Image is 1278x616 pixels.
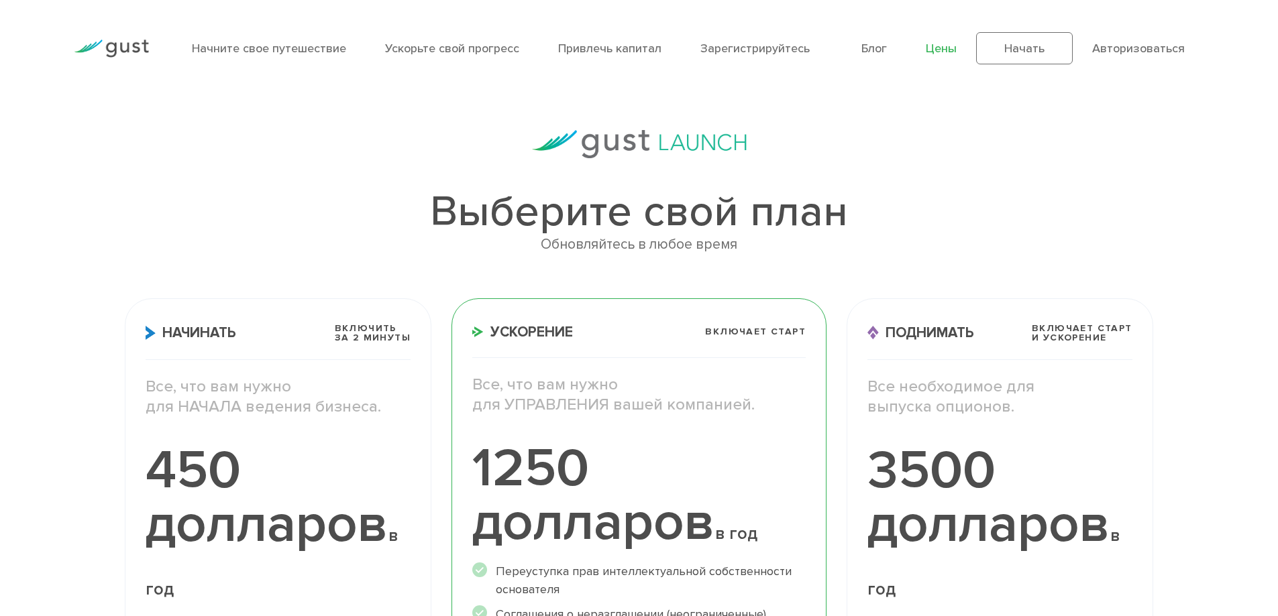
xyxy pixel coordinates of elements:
a: Зарегистрируйтесь [700,42,810,56]
font: для УПРАВЛЕНИЯ вашей компанией. [472,395,755,414]
a: Ускорьте свой прогресс [385,42,519,56]
font: Обновляйтесь в любое время [541,236,737,253]
font: в год [867,526,1120,599]
font: 1250 долларов [472,436,715,554]
img: gust-launch-logos.svg [532,130,747,158]
img: Логотип Порыва [74,40,149,58]
font: Включает СТАРТ [705,326,806,337]
font: в год [146,526,398,599]
font: 450 долларов [146,438,388,556]
a: Авторизоваться [1092,42,1185,56]
font: Включает СТАРТ [1032,322,1132,334]
font: выпуска опционов. [867,397,1014,416]
a: Начните свое путешествие [192,42,346,56]
font: и УСКОРЕНИЕ [1032,332,1106,343]
font: Ускорение [490,324,573,341]
font: 3500 долларов [867,438,1110,556]
font: Включить [335,322,396,334]
img: Поднять значок [867,326,879,340]
font: Переуступка прав интеллектуальной собственности основателя [496,564,792,597]
font: в год [715,523,757,544]
font: Все, что вам нужно [146,377,291,396]
font: Все, что вам нужно [472,375,618,394]
font: для НАЧАЛА ведения бизнеса. [146,397,381,416]
font: Начинать [162,324,236,341]
font: Поднимать [886,324,974,341]
a: Блог [861,42,887,56]
font: Все необходимое для [867,377,1034,396]
font: Выберите свой план [430,186,848,237]
img: Значок «Пуск» X2 [146,326,156,340]
a: Цены [926,42,957,56]
font: за 2 минуты [335,332,411,343]
img: Значок ускорения [472,326,484,337]
font: Начать [1004,42,1045,56]
a: Привлечь капитал [558,42,661,56]
a: Начать [976,32,1073,64]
